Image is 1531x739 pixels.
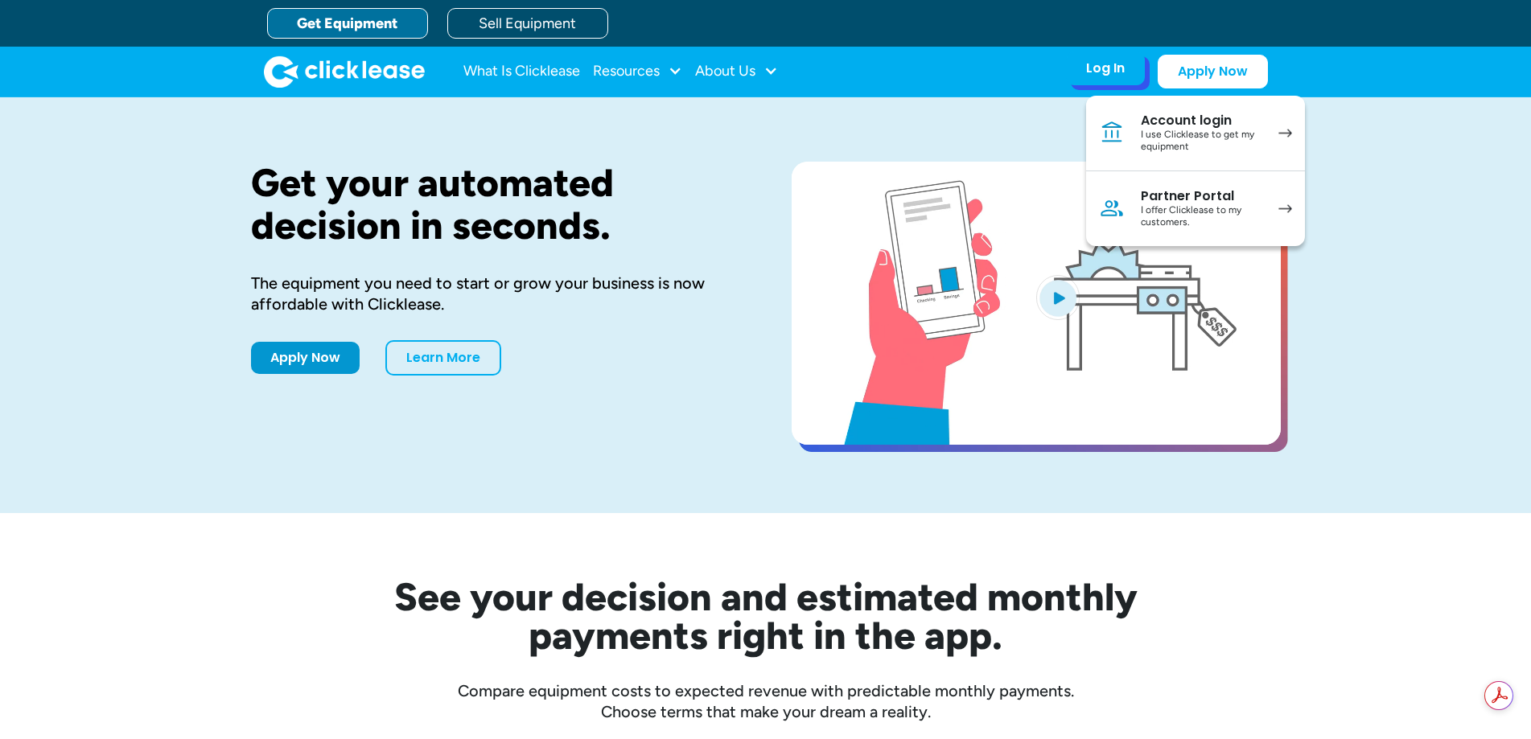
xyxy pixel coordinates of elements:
div: About Us [695,55,778,88]
a: What Is Clicklease [463,55,580,88]
a: Account loginI use Clicklease to get my equipment [1086,96,1305,171]
img: Bank icon [1099,120,1125,146]
div: The equipment you need to start or grow your business is now affordable with Clicklease. [251,273,740,314]
a: home [264,55,425,88]
img: Person icon [1099,195,1125,221]
div: I use Clicklease to get my equipment [1141,129,1262,154]
a: Apply Now [251,342,360,374]
div: Log In [1086,60,1125,76]
h2: See your decision and estimated monthly payments right in the app. [315,577,1216,655]
div: Compare equipment costs to expected revenue with predictable monthly payments. Choose terms that ... [251,680,1281,722]
div: Partner Portal [1141,188,1262,204]
img: arrow [1278,129,1292,138]
h1: Get your automated decision in seconds. [251,162,740,247]
a: Sell Equipment [447,8,608,39]
a: Apply Now [1158,55,1268,88]
img: Blue play button logo on a light blue circular background [1036,275,1080,320]
nav: Log In [1086,96,1305,246]
a: Partner PortalI offer Clicklease to my customers. [1086,171,1305,246]
a: Learn More [385,340,501,376]
img: arrow [1278,204,1292,213]
img: Clicklease logo [264,55,425,88]
a: Get Equipment [267,8,428,39]
a: open lightbox [792,162,1281,445]
div: I offer Clicklease to my customers. [1141,204,1262,229]
div: Account login [1141,113,1262,129]
div: Resources [593,55,682,88]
